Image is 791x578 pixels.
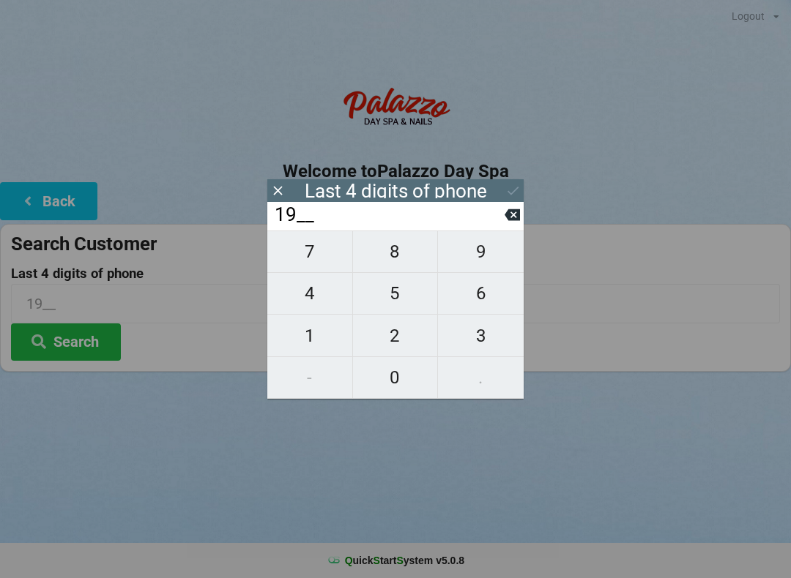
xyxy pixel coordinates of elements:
[438,315,524,356] button: 3
[353,320,438,351] span: 2
[438,230,524,273] button: 9
[438,273,524,315] button: 6
[438,320,524,351] span: 3
[438,236,524,267] span: 9
[305,184,487,198] div: Last 4 digits of phone
[267,315,353,356] button: 1
[353,273,439,315] button: 5
[438,278,524,309] span: 6
[267,230,353,273] button: 7
[353,230,439,273] button: 8
[353,278,438,309] span: 5
[353,315,439,356] button: 2
[267,273,353,315] button: 4
[353,357,439,399] button: 0
[267,278,352,309] span: 4
[267,320,352,351] span: 1
[267,236,352,267] span: 7
[353,362,438,393] span: 0
[353,236,438,267] span: 8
